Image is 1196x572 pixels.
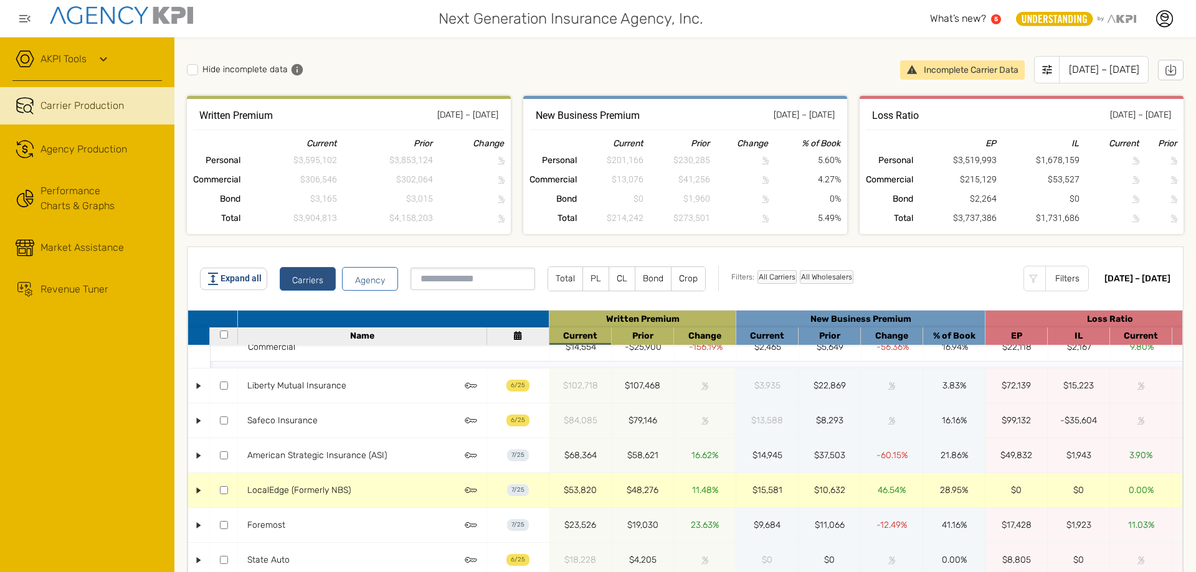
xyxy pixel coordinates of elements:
[900,60,1025,80] div: Incomplete carrier data in your selected period will lead to unexpected prior values and % change...
[731,270,853,284] div: Filters:
[702,414,708,427] div: Carrier data is incomplete for the selected timeframe.
[942,553,967,566] div: Network 5.35%
[194,479,204,501] div: •
[564,484,597,497] div: 0.28% of Network Total $18,990,877
[997,151,1080,170] td: 0.25% of Network Total $665,307,524
[506,380,529,391] div: Liberty Mutual Insurance last reported in Jun with 6 of 7 months reported
[40,240,124,255] div: Market Assistance
[1002,379,1031,392] div: 0.46% of Network Total $15,834,456
[433,209,505,228] td: Carrier data is incomplete for the selected timeframe.
[1104,272,1170,285] div: [DATE] – [DATE]
[643,151,710,170] td: Carrier data is incomplete for the selected timeframe.
[337,170,434,189] td: Carrier data is incomplete for the selected timeframe.
[876,340,909,354] div: -56.36 %
[677,331,733,341] div: Current Period Gains over the Prior Year Period
[691,518,719,532] div: Network 42.31%
[40,282,108,297] div: Revenue Tuner
[769,189,841,209] td: Network 51.94%
[40,52,87,67] a: AKPI Tools
[866,209,913,228] th: Total
[1139,136,1177,151] th: Prior
[1110,108,1171,123] div: [DATE] – [DATE]
[876,518,907,532] div: -12.49 %
[529,170,577,189] th: Commercial
[802,331,857,341] div: Prior
[866,170,913,189] th: Commercial
[1080,170,1139,189] td: Carrier data is incomplete for the selected timeframe.
[814,379,846,392] div: 0.57% of Network Total $4,007,312
[193,151,240,170] th: Personal
[710,151,769,170] td: Carrier data is incomplete for the selected timeframe.
[817,340,843,354] div: 0.02% of Network Total $24,333,937
[194,549,204,571] div: •
[1023,266,1089,291] button: Filters
[1073,553,1084,566] div: 0.00% of Network Total $2,070,745
[689,340,723,354] div: Network 2.83%
[247,555,290,565] span: State Auto
[465,415,477,427] div: Key Relationship
[221,272,262,285] span: Expand all
[40,142,127,157] div: Agency Production
[769,173,841,186] div: 4.27%
[507,449,529,461] div: American Strategic Insurance (ASI) last reported in Jul
[816,414,843,427] div: 0.20% of Network Total $4,234,897
[1080,209,1139,228] td: Carrier data is incomplete for the selected timeframe.
[769,212,841,225] div: 5.49%
[913,189,997,209] td: 0.11% of Network Total $2,143,988
[1034,56,1149,83] button: [DATE] – [DATE]
[643,170,710,189] td: Carrier data is incomplete for the selected timeframe.
[940,484,968,497] div: Network 25.42%
[247,485,351,495] span: LocalEdge (Formerly NBS)
[754,379,781,392] div: Carrier data is incomplete for the selected timeframe.
[247,415,318,426] span: Safeco Insurance
[942,340,968,354] div: Network 33.94%
[247,380,346,391] span: Liberty Mutual Insurance
[1060,414,1097,427] div: -0.40% of Network Total $8,814,029
[1138,379,1144,392] div: Carrier data is incomplete for the selected timeframe.
[1080,189,1139,209] td: Carrier data is incomplete for the selected timeframe.
[193,209,240,228] th: Total
[930,12,986,24] span: What’s new?
[754,340,781,354] div: 0.01% of Network Total $24,334,287
[769,136,841,151] th: New Business as Part of Total Written Premium
[248,340,543,354] div: Commercial
[194,514,204,536] div: •
[529,209,577,228] th: Total
[1129,449,1152,462] div: Network 44.24%
[342,267,398,291] button: Agency
[507,484,529,496] div: LocalEdge (Formerly NBS) last reported in Jul
[876,449,908,462] div: -60.15 %
[769,151,841,170] td: Network 9.09%
[889,414,895,427] div: Carrier data is incomplete for the selected timeframe.
[437,108,498,123] div: [DATE] – [DATE]
[563,379,598,392] div: Carrier data is incomplete for the selected timeframe.
[814,449,845,462] div: 0.75% of Network Total $5,001,770
[942,379,966,392] div: Network 16.86%
[710,136,769,151] th: Current Period Gains over the Prior Year Period
[913,136,997,151] th: Earned Premium
[629,414,657,427] div: 0.32% of Network Total $24,517,834
[240,136,337,151] th: Current
[872,108,919,123] h3: Reported By Carrier
[913,170,997,189] td: 0.06% of Network Total $365,319,354
[194,410,204,431] div: •
[433,189,505,209] td: Carrier data is incomplete for the selected timeframe.
[994,16,998,22] text: 5
[240,209,337,228] td: Carrier data is incomplete for the selected timeframe.
[1080,151,1139,170] td: Carrier data is incomplete for the selected timeframe.
[465,449,477,462] div: Key Relationship
[1130,340,1154,354] div: Network 45.55%
[991,14,1001,24] a: 5
[564,449,597,462] div: 0.49% of Network Total $13,826,935
[941,449,968,462] div: Network 20.23%
[625,379,660,392] div: 0.56% of Network Total $19,123,918
[866,151,913,170] th: Personal
[1138,414,1144,427] div: Carrier data is incomplete for the selected timeframe.
[193,189,240,209] th: Bond
[506,415,529,426] div: Safeco Insurance last reported in Jun with 6 of 7 months reported
[615,331,670,341] div: Prior
[553,314,733,324] div: Reported by Carrier
[702,379,708,392] div: Carrier data is incomplete for the selected timeframe.
[200,268,267,290] button: Expand all
[691,449,718,462] div: Network 17.56%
